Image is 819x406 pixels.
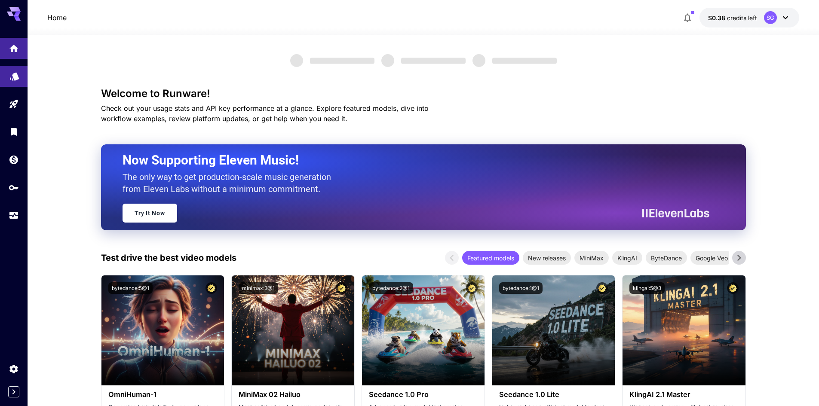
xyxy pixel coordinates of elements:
div: Models [9,68,20,79]
button: bytedance:5@1 [108,282,153,294]
p: The only way to get production-scale music generation from Eleven Labs without a minimum commitment. [123,171,337,195]
div: SG [764,11,777,24]
div: Library [9,126,19,137]
div: ByteDance [646,251,687,265]
button: bytedance:2@1 [369,282,413,294]
div: $0.3815 [708,13,757,22]
span: $0.38 [708,14,727,21]
img: alt [623,275,745,385]
div: New releases [523,251,571,265]
span: MiniMax [574,253,609,263]
h3: Welcome to Runware! [101,88,746,100]
div: KlingAI [612,251,642,265]
div: Wallet [9,154,19,165]
button: Certified Model – Vetted for best performance and includes a commercial license. [727,282,739,294]
span: KlingAI [612,253,642,263]
h3: KlingAI 2.1 Master [629,391,738,399]
button: $0.3815SG [699,8,799,27]
span: Featured models [462,253,519,263]
h3: Seedance 1.0 Pro [369,391,478,399]
h3: MiniMax 02 Hailuo [239,391,347,399]
img: alt [492,275,615,385]
div: API Keys [9,182,19,193]
button: Expand sidebar [8,386,19,397]
button: bytedance:1@1 [499,282,543,294]
h3: Seedance 1.0 Lite [499,391,608,399]
img: alt [101,275,224,385]
div: Featured models [462,251,519,265]
a: Home [47,12,67,23]
h3: OmniHuman‑1 [108,391,217,399]
nav: breadcrumb [47,12,67,23]
span: New releases [523,253,571,263]
button: Certified Model – Vetted for best performance and includes a commercial license. [206,282,217,294]
img: alt [232,275,354,385]
a: Try It Now [123,204,177,223]
span: ByteDance [646,253,687,263]
div: Home [9,40,19,51]
div: Google Veo [690,251,733,265]
span: Check out your usage stats and API key performance at a glance. Explore featured models, dive int... [101,104,429,123]
p: Test drive the best video models [101,251,236,264]
div: Playground [9,99,19,110]
div: Settings [9,363,19,374]
button: minimax:3@1 [239,282,278,294]
div: Usage [9,210,19,221]
button: klingai:5@3 [629,282,665,294]
button: Certified Model – Vetted for best performance and includes a commercial license. [466,282,478,294]
button: Certified Model – Vetted for best performance and includes a commercial license. [336,282,347,294]
div: MiniMax [574,251,609,265]
button: Certified Model – Vetted for best performance and includes a commercial license. [596,282,608,294]
h2: Now Supporting Eleven Music! [123,152,703,168]
img: alt [362,275,485,385]
span: credits left [727,14,757,21]
span: Google Veo [690,253,733,263]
